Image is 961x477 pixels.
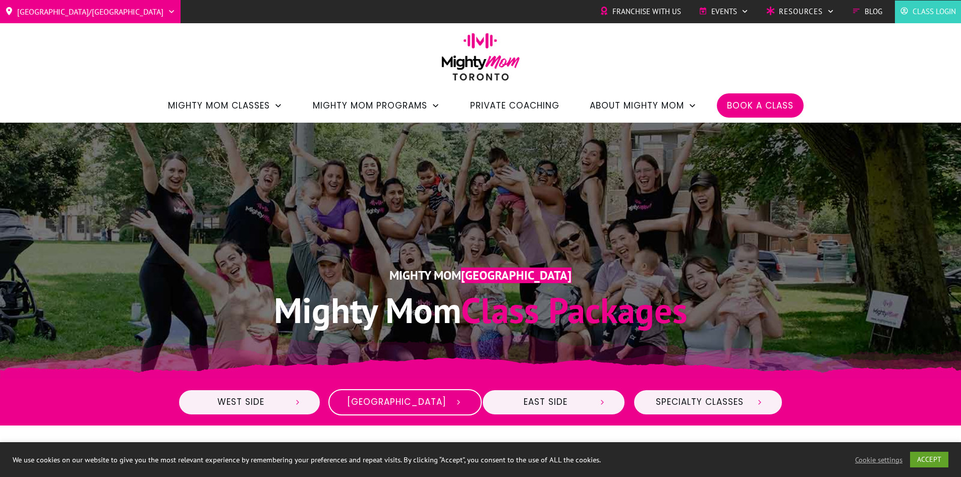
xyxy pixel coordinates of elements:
a: [GEOGRAPHIC_DATA]/[GEOGRAPHIC_DATA] [5,4,176,20]
a: About Mighty Mom [590,97,697,114]
a: Mighty Mom Programs [313,97,440,114]
a: Private Coaching [470,97,559,114]
span: Blog [865,4,882,19]
a: Book a Class [727,97,794,114]
a: Class Login [900,4,956,19]
span: Mighty Mom Programs [313,97,427,114]
a: Events [699,4,749,19]
a: West Side [178,389,321,415]
a: East Side [482,389,626,415]
span: Franchise with Us [612,4,681,19]
span: [GEOGRAPHIC_DATA]/[GEOGRAPHIC_DATA] [17,4,163,20]
a: Specialty Classes [633,389,783,415]
span: Class Login [913,4,956,19]
span: Events [711,4,737,19]
span: Resources [779,4,823,19]
div: We use cookies on our website to give you the most relevant experience by remembering your prefer... [13,455,668,464]
a: Cookie settings [855,455,902,464]
a: Franchise with Us [600,4,681,19]
span: Mighty Mom [389,268,461,283]
span: Mighty Mom [274,287,461,333]
span: Mighty Mom Classes [168,97,270,114]
a: Resources [766,4,834,19]
span: [GEOGRAPHIC_DATA] [461,268,572,283]
span: About Mighty Mom [590,97,684,114]
a: [GEOGRAPHIC_DATA] [328,389,482,415]
span: West Side [197,397,286,408]
span: [GEOGRAPHIC_DATA] [347,397,446,408]
a: Blog [852,4,882,19]
span: East Side [500,397,590,408]
img: mightymom-logo-toronto [436,33,525,88]
span: Specialty Classes [652,397,748,408]
a: Mighty Mom Classes [168,97,282,114]
a: ACCEPT [910,452,948,467]
h1: Class Packages [189,287,773,333]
